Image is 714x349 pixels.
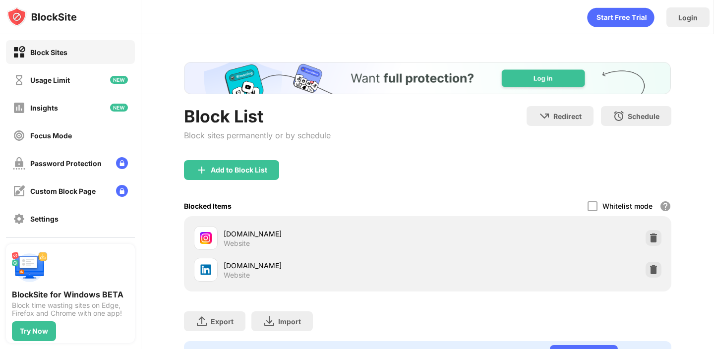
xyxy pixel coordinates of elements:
[116,185,128,197] img: lock-menu.svg
[116,157,128,169] img: lock-menu.svg
[13,74,25,86] img: time-usage-off.svg
[224,260,427,271] div: [DOMAIN_NAME]
[12,250,48,286] img: push-desktop.svg
[7,7,77,27] img: logo-blocksite.svg
[224,239,250,248] div: Website
[30,131,72,140] div: Focus Mode
[13,213,25,225] img: settings-off.svg
[184,130,331,140] div: Block sites permanently or by schedule
[30,187,96,195] div: Custom Block Page
[200,264,212,276] img: favicons
[13,102,25,114] img: insights-off.svg
[30,104,58,112] div: Insights
[13,129,25,142] img: focus-off.svg
[602,202,653,210] div: Whitelist mode
[278,317,301,326] div: Import
[110,104,128,112] img: new-icon.svg
[200,232,212,244] img: favicons
[30,159,102,168] div: Password Protection
[13,46,25,58] img: block-on.svg
[12,290,129,299] div: BlockSite for Windows BETA
[211,166,267,174] div: Add to Block List
[224,271,250,280] div: Website
[30,76,70,84] div: Usage Limit
[110,76,128,84] img: new-icon.svg
[211,317,234,326] div: Export
[553,112,582,120] div: Redirect
[184,62,671,94] iframe: Banner
[20,327,48,335] div: Try Now
[587,7,654,27] div: animation
[628,112,659,120] div: Schedule
[30,215,59,223] div: Settings
[13,157,25,170] img: password-protection-off.svg
[12,301,129,317] div: Block time wasting sites on Edge, Firefox and Chrome with one app!
[184,106,331,126] div: Block List
[30,48,67,57] div: Block Sites
[184,202,232,210] div: Blocked Items
[224,229,427,239] div: [DOMAIN_NAME]
[678,13,698,22] div: Login
[13,185,25,197] img: customize-block-page-off.svg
